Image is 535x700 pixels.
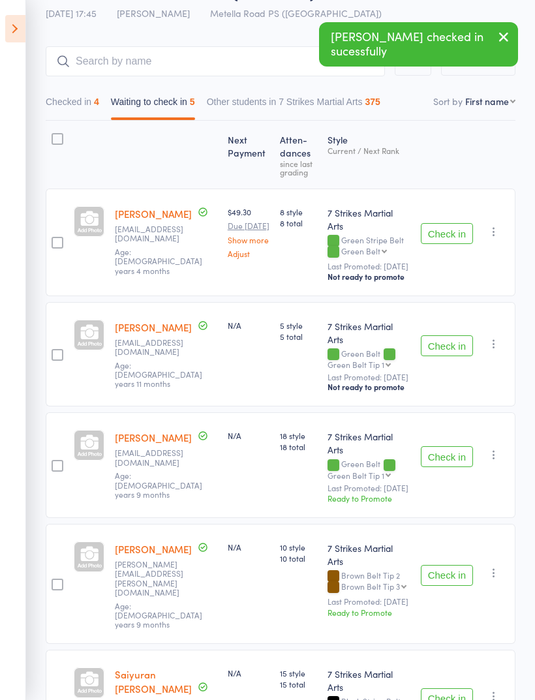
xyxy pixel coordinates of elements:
[328,471,384,479] div: Green Belt Tip 1
[115,207,192,221] a: [PERSON_NAME]
[328,541,410,568] div: 7 Strikes Martial Arts
[319,22,518,67] div: [PERSON_NAME] checked in sucessfully
[228,667,269,678] div: N/A
[328,571,410,593] div: Brown Belt Tip 2
[328,459,410,479] div: Green Belt
[421,335,473,356] button: Check in
[280,331,317,342] span: 5 total
[328,373,410,382] small: Last Promoted: [DATE]
[280,541,317,553] span: 10 style
[228,221,269,230] small: Due [DATE]
[228,249,269,258] a: Adjust
[280,320,317,331] span: 5 style
[228,541,269,553] div: N/A
[328,382,410,392] div: Not ready to promote
[280,159,317,176] div: since last grading
[207,90,380,120] button: Other students in 7 Strikes Martial Arts375
[275,127,322,183] div: Atten­dances
[328,430,410,456] div: 7 Strikes Martial Arts
[115,448,200,467] small: ybuenaventura@bigpond.com
[341,582,400,590] div: Brown Belt Tip 3
[328,667,410,693] div: 7 Strikes Martial Arts
[280,206,317,217] span: 8 style
[115,224,200,243] small: zarialnarayan@gmail.com
[115,560,200,598] small: natasha.waldron@hotmail.com
[115,667,192,695] a: Saiyuran [PERSON_NAME]
[280,667,317,678] span: 15 style
[328,349,410,369] div: Green Belt
[228,236,269,244] a: Show more
[115,431,192,444] a: [PERSON_NAME]
[115,338,200,357] small: arbin786@yahoo.com
[465,95,509,108] div: First name
[115,470,202,500] span: Age: [DEMOGRAPHIC_DATA] years 9 months
[111,90,195,120] button: Waiting to check in5
[94,97,99,107] div: 4
[328,262,410,271] small: Last Promoted: [DATE]
[328,493,410,504] div: Ready to Promote
[328,271,410,282] div: Not ready to promote
[433,95,463,108] label: Sort by
[115,246,202,276] span: Age: [DEMOGRAPHIC_DATA] years 4 months
[280,553,317,564] span: 10 total
[328,597,410,606] small: Last Promoted: [DATE]
[322,127,416,183] div: Style
[115,359,202,389] span: Age: [DEMOGRAPHIC_DATA] years 11 months
[280,430,317,441] span: 18 style
[341,247,380,255] div: Green Belt
[228,320,269,331] div: N/A
[421,446,473,467] button: Check in
[328,146,410,155] div: Current / Next Rank
[328,607,410,618] div: Ready to Promote
[115,320,192,334] a: [PERSON_NAME]
[280,441,317,452] span: 18 total
[328,206,410,232] div: 7 Strikes Martial Arts
[115,600,202,630] span: Age: [DEMOGRAPHIC_DATA] years 9 months
[46,46,385,76] input: Search by name
[228,430,269,441] div: N/A
[117,7,190,20] span: [PERSON_NAME]
[328,320,410,346] div: 7 Strikes Martial Arts
[46,90,99,120] button: Checked in4
[280,678,317,690] span: 15 total
[365,97,380,107] div: 375
[46,7,97,20] span: [DATE] 17:45
[280,217,317,228] span: 8 total
[228,206,269,258] div: $49.30
[328,360,384,369] div: Green Belt Tip 1
[210,7,382,20] span: Metella Road PS ([GEOGRAPHIC_DATA])
[421,565,473,586] button: Check in
[328,483,410,493] small: Last Promoted: [DATE]
[222,127,275,183] div: Next Payment
[421,223,473,244] button: Check in
[190,97,195,107] div: 5
[328,236,410,258] div: Green Stripe Belt
[115,542,192,556] a: [PERSON_NAME]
